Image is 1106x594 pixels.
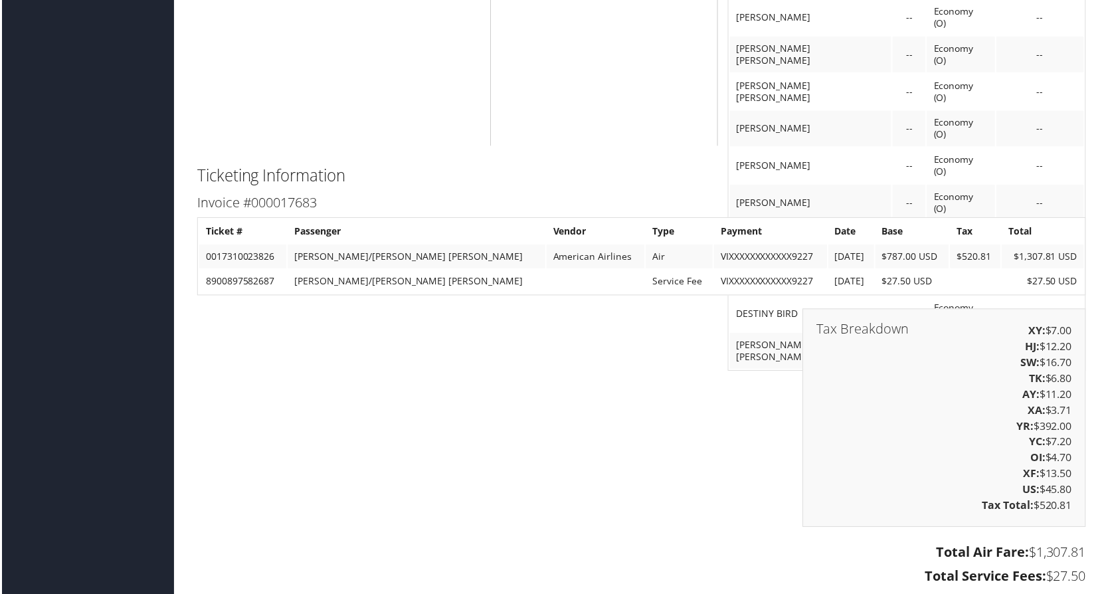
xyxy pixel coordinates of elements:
td: Economy (O) [929,74,996,110]
td: VIXXXXXXXXXXXX9227 [715,245,828,269]
strong: Total Service Fees: [927,569,1048,587]
h3: $1,307.81 [196,545,1088,563]
td: 8900897582687 [198,270,286,294]
div: -- [901,160,921,172]
td: Service Fee [646,270,713,294]
td: [PERSON_NAME] [731,148,893,184]
td: [DATE] [830,270,876,294]
strong: OI: [1032,452,1048,466]
strong: Total Air Fare: [938,545,1031,563]
strong: TK: [1031,372,1048,387]
td: $787.00 USD [877,245,951,269]
div: -- [901,11,921,23]
td: $520.81 [952,245,1003,269]
strong: XY: [1030,324,1048,339]
th: Payment [715,220,828,244]
h3: Tax Breakdown [818,324,910,337]
td: Economy (O) [929,37,996,72]
div: -- [1005,11,1079,23]
strong: XF: [1025,468,1042,482]
div: $7.00 $12.20 $16.70 $6.80 $11.20 $3.71 $392.00 $7.20 $4.70 $13.50 $45.80 $520.81 [804,310,1088,529]
td: [PERSON_NAME]/[PERSON_NAME] [PERSON_NAME] [287,245,545,269]
div: -- [1005,86,1079,98]
th: Ticket # [198,220,286,244]
strong: XA: [1030,404,1048,419]
td: [PERSON_NAME] [PERSON_NAME] [731,74,893,110]
strong: YR: [1018,420,1036,435]
div: -- [901,49,921,60]
h3: $27.50 [196,569,1088,587]
strong: YC: [1031,436,1048,450]
td: [PERSON_NAME]/[PERSON_NAME] [PERSON_NAME] [287,270,545,294]
td: [PERSON_NAME] [731,111,893,147]
td: [DATE] [830,245,876,269]
td: 0017310023826 [198,245,286,269]
div: -- [901,86,921,98]
strong: US: [1024,484,1042,498]
div: -- [1005,160,1079,172]
h3: Invoice #000017683 [196,194,1088,213]
strong: HJ: [1027,340,1042,355]
th: Base [877,220,951,244]
div: -- [1005,123,1079,135]
td: American Airlines [547,245,645,269]
th: Vendor [547,220,645,244]
td: Air [646,245,713,269]
td: $1,307.81 USD [1004,245,1086,269]
td: VIXXXXXXXXXXXX9227 [715,270,828,294]
th: Type [646,220,713,244]
strong: SW: [1022,356,1042,371]
div: -- [1005,49,1079,60]
h2: Ticketing Information [196,165,1088,187]
strong: AY: [1024,388,1042,403]
td: [PERSON_NAME] [PERSON_NAME] [731,37,893,72]
td: Economy (O) [929,111,996,147]
td: $27.50 USD [877,270,951,294]
th: Total [1004,220,1086,244]
th: Tax [952,220,1003,244]
div: -- [901,123,921,135]
td: $27.50 USD [1004,270,1086,294]
th: Date [830,220,876,244]
td: Economy (O) [929,148,996,184]
th: Passenger [287,220,545,244]
strong: Tax Total: [984,500,1036,514]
